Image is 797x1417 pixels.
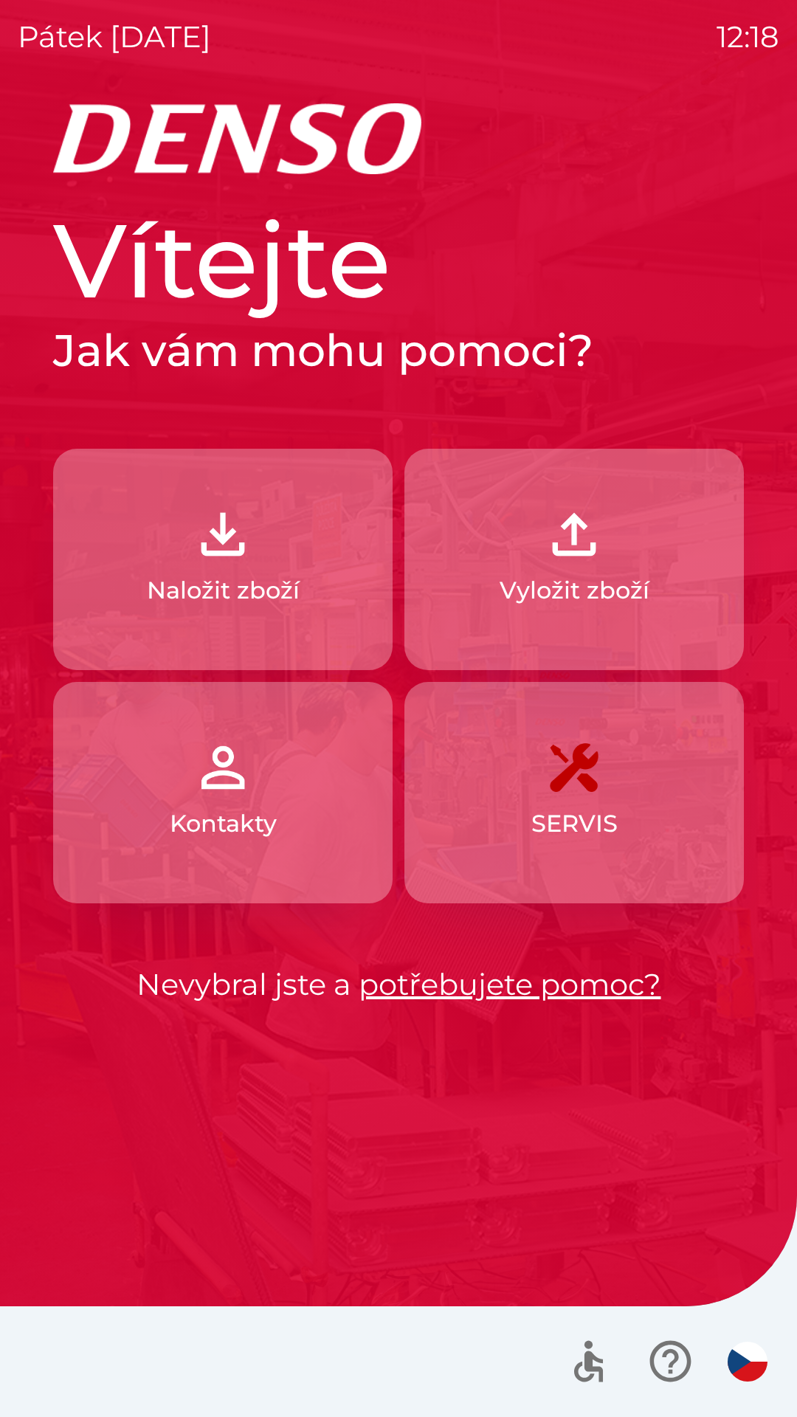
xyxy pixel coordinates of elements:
[717,15,779,59] p: 12:18
[170,806,277,841] p: Kontakty
[359,966,661,1002] a: potřebujete pomoc?
[53,198,744,323] h1: Vítejte
[542,502,607,567] img: 2fb22d7f-6f53-46d3-a092-ee91fce06e5d.png
[53,682,393,903] button: Kontakty
[190,735,255,800] img: 072f4d46-cdf8-44b2-b931-d189da1a2739.png
[404,449,744,670] button: Vyložit zboží
[147,573,300,608] p: Naložit zboží
[542,735,607,800] img: 7408382d-57dc-4d4c-ad5a-dca8f73b6e74.png
[53,449,393,670] button: Naložit zboží
[53,323,744,378] h2: Jak vám mohu pomoci?
[53,962,744,1007] p: Nevybral jste a
[190,502,255,567] img: 918cc13a-b407-47b8-8082-7d4a57a89498.png
[500,573,649,608] p: Vyložit zboží
[18,15,211,59] p: pátek [DATE]
[404,682,744,903] button: SERVIS
[53,103,744,174] img: Logo
[728,1342,767,1382] img: cs flag
[531,806,618,841] p: SERVIS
